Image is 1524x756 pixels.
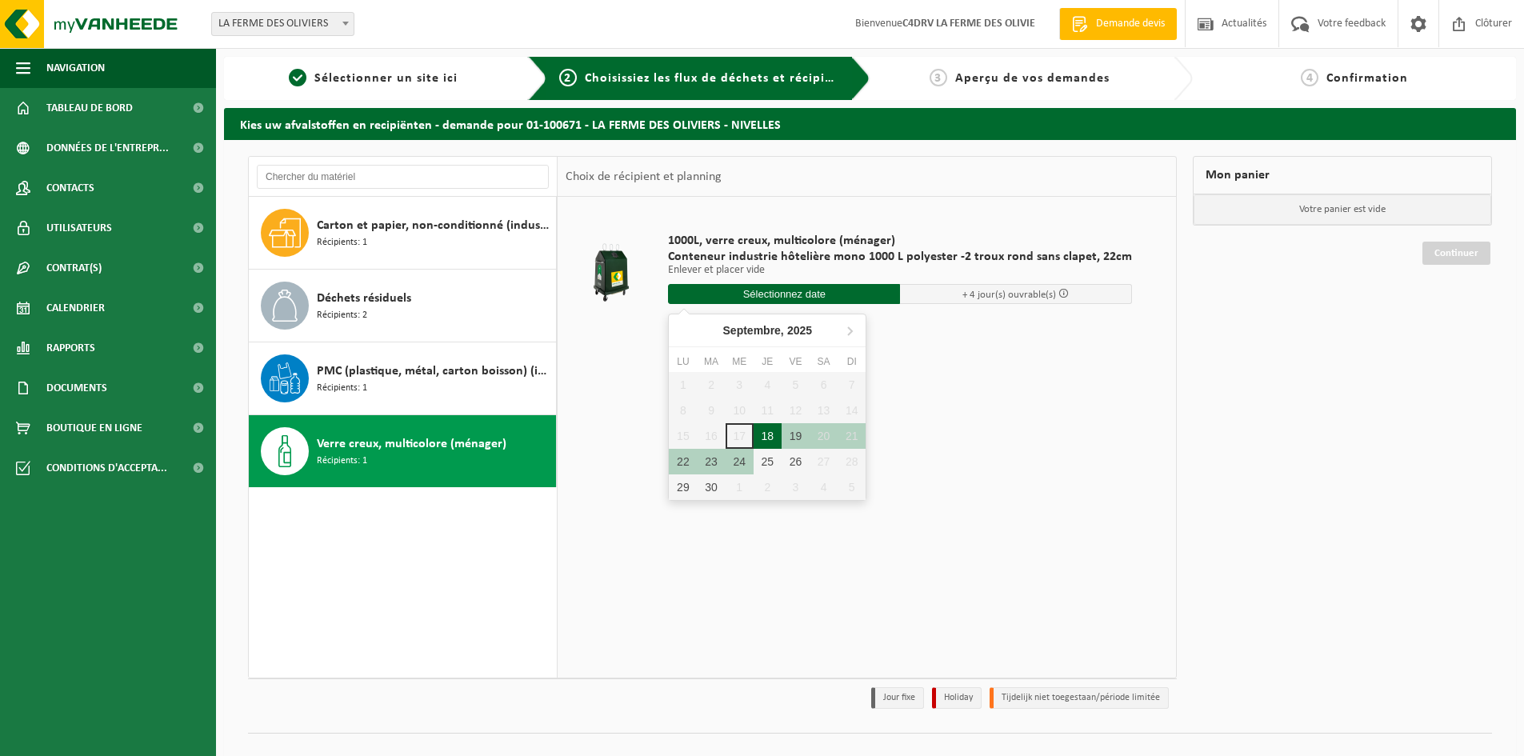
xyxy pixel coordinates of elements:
[46,328,95,368] span: Rapports
[669,449,697,474] div: 22
[669,354,697,370] div: Lu
[726,354,754,370] div: Me
[317,381,367,396] span: Récipients: 1
[697,449,725,474] div: 23
[669,474,697,500] div: 29
[754,474,782,500] div: 2
[810,354,838,370] div: Sa
[317,289,411,308] span: Déchets résiduels
[990,687,1169,709] li: Tijdelijk niet toegestaan/période limitée
[317,308,367,323] span: Récipients: 2
[1194,194,1491,225] p: Votre panier est vide
[782,474,810,500] div: 3
[668,233,1132,249] span: 1000L, verre creux, multicolore (ménager)
[46,408,142,448] span: Boutique en ligne
[930,69,947,86] span: 3
[224,108,1516,139] h2: Kies uw afvalstoffen en recipiënten - demande pour 01-100671 - LA FERME DES OLIVIERS - NIVELLES
[1301,69,1318,86] span: 4
[232,69,515,88] a: 1Sélectionner un site ici
[697,474,725,500] div: 30
[46,48,105,88] span: Navigation
[697,354,725,370] div: Ma
[257,165,549,189] input: Chercher du matériel
[754,449,782,474] div: 25
[317,362,552,381] span: PMC (plastique, métal, carton boisson) (industriel)
[249,270,557,342] button: Déchets résiduels Récipients: 2
[668,284,900,304] input: Sélectionnez date
[787,325,812,336] i: 2025
[717,318,819,343] div: Septembre,
[962,290,1056,300] span: + 4 jour(s) ouvrable(s)
[46,448,167,488] span: Conditions d'accepta...
[754,354,782,370] div: Je
[955,72,1110,85] span: Aperçu de vos demandes
[726,474,754,500] div: 1
[249,342,557,415] button: PMC (plastique, métal, carton boisson) (industriel) Récipients: 1
[46,168,94,208] span: Contacts
[1092,16,1169,32] span: Demande devis
[1193,156,1492,194] div: Mon panier
[46,128,169,168] span: Données de l'entrepr...
[212,13,354,35] span: LA FERME DES OLIVIERS
[317,216,552,235] span: Carton et papier, non-conditionné (industriel)
[559,69,577,86] span: 2
[871,687,924,709] li: Jour fixe
[668,265,1132,276] p: Enlever et placer vide
[249,197,557,270] button: Carton et papier, non-conditionné (industriel) Récipients: 1
[46,248,102,288] span: Contrat(s)
[782,354,810,370] div: Ve
[1422,242,1490,265] a: Continuer
[754,423,782,449] div: 18
[314,72,458,85] span: Sélectionner un site ici
[289,69,306,86] span: 1
[932,687,982,709] li: Holiday
[558,157,730,197] div: Choix de récipient et planning
[782,423,810,449] div: 19
[1059,8,1177,40] a: Demande devis
[585,72,851,85] span: Choisissiez les flux de déchets et récipients
[838,354,866,370] div: Di
[1326,72,1408,85] span: Confirmation
[46,368,107,408] span: Documents
[668,249,1132,265] span: Conteneur industrie hôtelière mono 1000 L polyester -2 troux rond sans clapet, 22cm
[249,415,557,487] button: Verre creux, multicolore (ménager) Récipients: 1
[782,449,810,474] div: 26
[317,434,506,454] span: Verre creux, multicolore (ménager)
[46,208,112,248] span: Utilisateurs
[726,449,754,474] div: 24
[46,288,105,328] span: Calendrier
[902,18,1035,30] strong: C4DRV LA FERME DES OLIVIE
[317,454,367,469] span: Récipients: 1
[211,12,354,36] span: LA FERME DES OLIVIERS
[317,235,367,250] span: Récipients: 1
[46,88,133,128] span: Tableau de bord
